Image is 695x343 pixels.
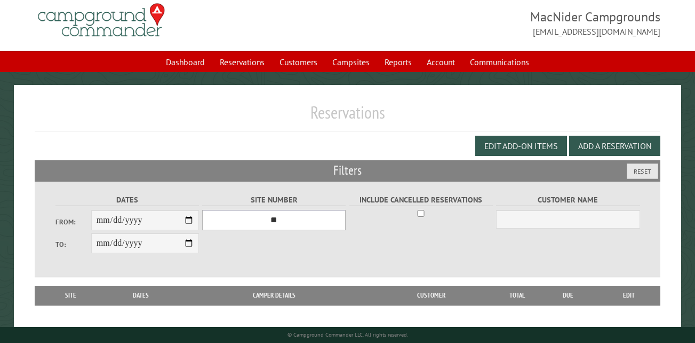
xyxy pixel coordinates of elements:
button: Reset [627,163,658,179]
span: MacNider Campgrounds [EMAIL_ADDRESS][DOMAIN_NAME] [348,8,660,38]
a: Customers [273,52,324,72]
h1: Reservations [35,102,660,131]
label: Site Number [202,194,346,206]
a: Account [420,52,461,72]
th: Edit [597,286,660,305]
th: Total [496,286,539,305]
a: Communications [464,52,536,72]
label: Dates [55,194,199,206]
th: Customer [367,286,496,305]
label: Include Cancelled Reservations [349,194,493,206]
th: Due [539,286,597,305]
th: Site [40,286,101,305]
label: To: [55,239,91,250]
label: From: [55,217,91,227]
a: Reports [378,52,418,72]
h2: Filters [35,160,660,181]
button: Add a Reservation [569,136,660,156]
a: Dashboard [159,52,211,72]
th: Dates [101,286,181,305]
small: © Campground Commander LLC. All rights reserved. [287,331,408,338]
a: Reservations [213,52,271,72]
th: Camper Details [181,286,367,305]
label: Customer Name [496,194,640,206]
button: Edit Add-on Items [475,136,567,156]
a: Campsites [326,52,376,72]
